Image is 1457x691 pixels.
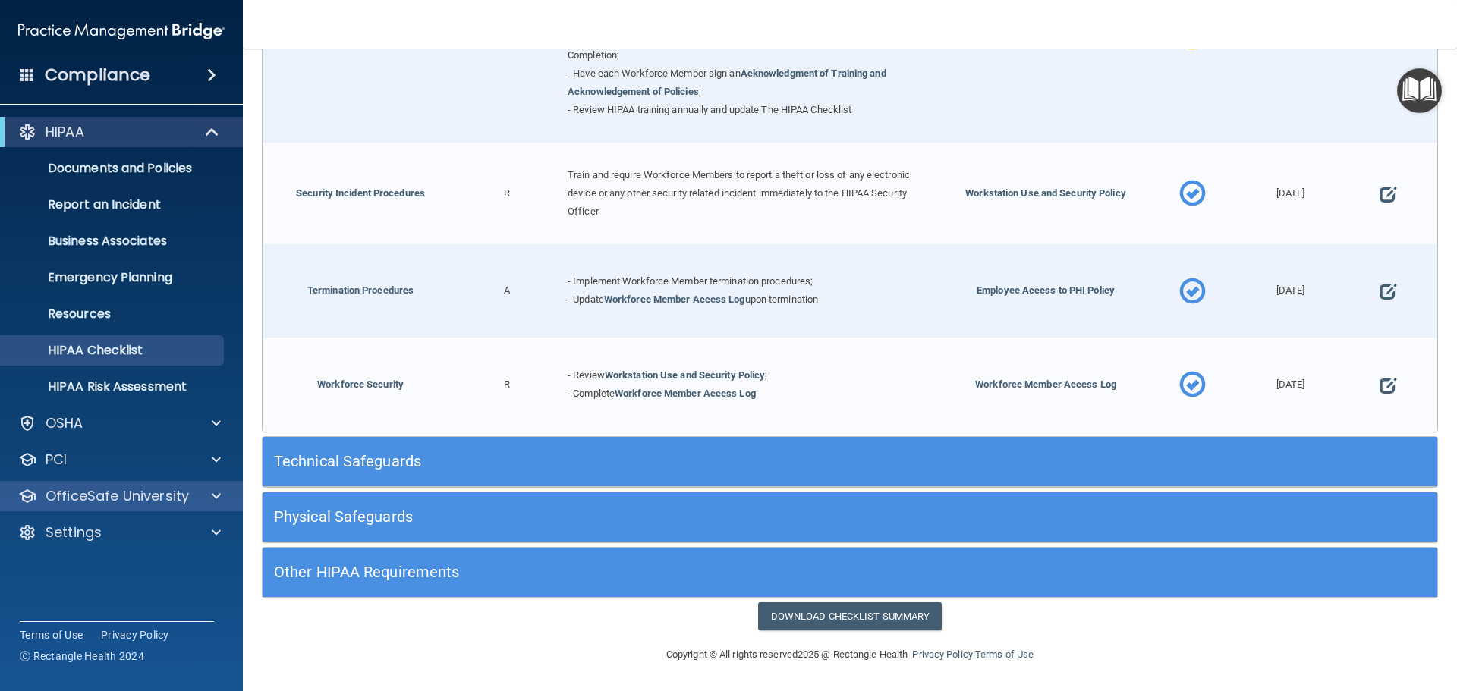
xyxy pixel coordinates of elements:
a: Acknowledgment of Training and Acknowledgement of Policies [568,68,886,97]
p: PCI [46,451,67,469]
span: Train and require Workforce Members to report a theft or loss of any electronic device or any oth... [568,169,910,217]
a: Privacy Policy [912,649,972,660]
p: HIPAA [46,123,84,141]
a: OfficeSafe University [18,487,221,505]
p: Resources [10,306,217,322]
a: Workforce Member Access Log [604,294,745,305]
a: Settings [18,523,221,542]
a: Workforce Security [317,378,404,390]
span: Workforce Member Access Log [975,378,1116,390]
a: Security Incident Procedures [296,187,425,199]
p: HIPAA Risk Assessment [10,379,217,394]
a: PCI [18,451,221,469]
span: - Have each Workforce Member sign an [568,68,741,79]
span: - Review [568,369,605,381]
span: Employee Access to PHI Policy [977,284,1115,296]
h5: Other HIPAA Requirements [274,564,1132,580]
a: Privacy Policy [101,627,169,642]
p: Report an Incident [10,197,217,212]
p: Business Associates [10,234,217,249]
h5: Technical Safeguards [274,453,1132,470]
div: A [458,244,556,338]
div: R [458,338,556,432]
p: OfficeSafe University [46,487,189,505]
span: - Update [568,294,604,305]
span: and print out Certificates of Completion; [568,31,915,61]
div: R [458,143,556,244]
a: OSHA [18,414,221,432]
p: OSHA [46,414,83,432]
h5: Physical Safeguards [274,508,1132,525]
div: [DATE] [1241,143,1339,244]
span: Ⓒ Rectangle Health 2024 [20,649,144,664]
span: - Complete [568,388,615,399]
p: Emergency Planning [10,270,217,285]
a: HIPAA [18,123,220,141]
div: [DATE] [1241,244,1339,338]
div: [DATE] [1241,338,1339,432]
p: Documents and Policies [10,161,217,176]
span: - Review HIPAA training annually and update The HIPAA Checklist [568,104,851,115]
p: HIPAA Checklist [10,343,217,358]
span: - Implement Workforce Member termination procedures; [568,275,813,287]
a: Download Checklist Summary [758,602,942,630]
a: Terms of Use [20,627,83,642]
span: upon termination [745,294,819,305]
div: Copyright © All rights reserved 2025 @ Rectangle Health | | [573,630,1127,679]
p: Settings [46,523,102,542]
h4: Compliance [45,64,150,86]
span: Workstation Use and Security Policy [965,187,1126,199]
a: Workforce Member Access Log [615,388,756,399]
a: Termination Procedures [307,284,414,296]
button: Open Resource Center [1397,68,1442,113]
a: Workstation Use and Security Policy [605,369,766,381]
img: PMB logo [18,16,225,46]
span: ; [699,86,701,97]
span: ; [765,369,767,381]
a: Terms of Use [975,649,1034,660]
